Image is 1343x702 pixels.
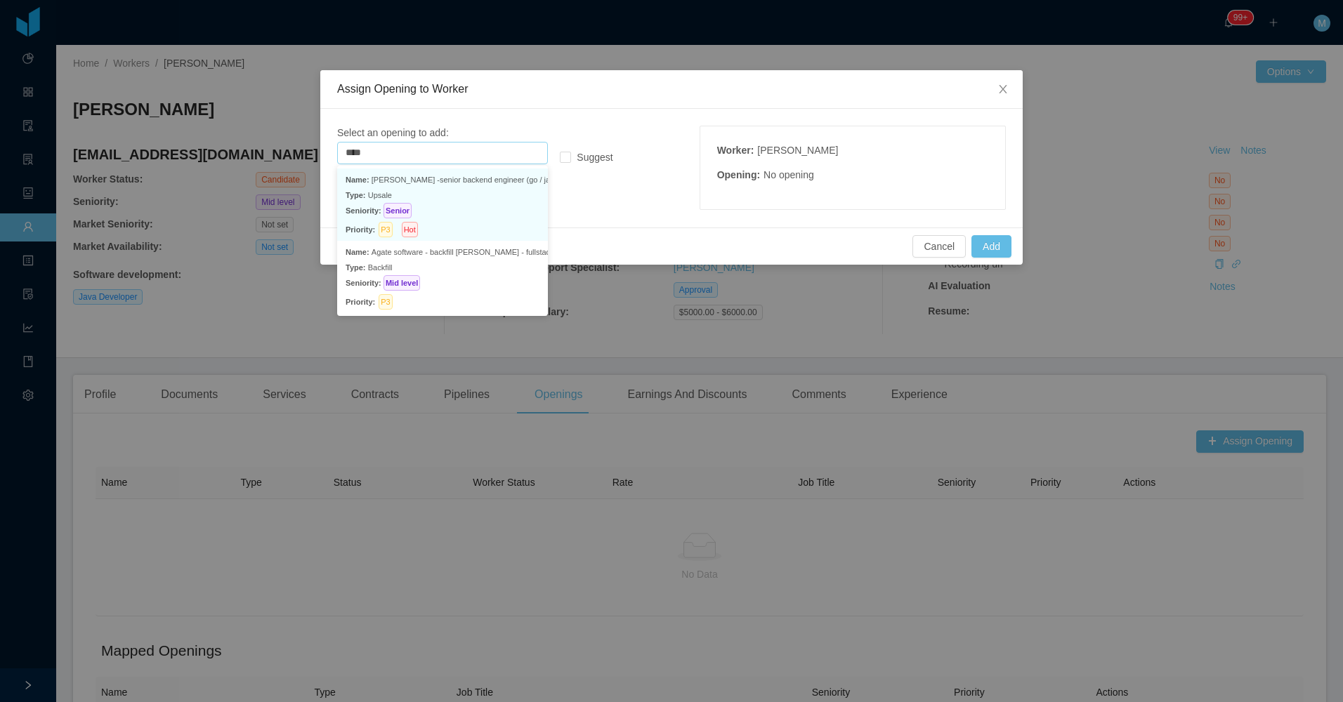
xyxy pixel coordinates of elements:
span: Suggest [571,152,618,163]
span: Name: [346,248,369,256]
span: P3 [379,222,392,237]
span: Priority: [346,294,375,310]
p: Agate software - backfill [PERSON_NAME] - fullstack engineer (.net/javascript) [346,244,539,260]
p: [PERSON_NAME] -senior backend engineer (go / java, [PERSON_NAME], distributed systems) [[PERSON_N... [346,172,539,187]
span: Hot [402,222,418,237]
div: Assign Opening to Worker [337,81,1006,97]
strong: Worker : [717,145,754,156]
button: Add [971,235,1011,258]
span: Type: [346,191,366,199]
i: icon: close [997,84,1009,95]
span: Seniority: [346,279,381,287]
span: Select an opening to add: [337,127,449,138]
span: Mid level [384,275,420,291]
span: Name: [346,175,369,184]
span: Type: [346,263,366,272]
span: Priority: [346,222,375,237]
span: No opening [764,169,814,180]
strong: Opening : [717,169,760,180]
p: Backfill [346,260,539,275]
button: Cancel [912,235,966,258]
span: Seniority: [346,206,381,215]
span: [PERSON_NAME] [757,145,838,156]
span: P3 [379,294,392,310]
button: Close [983,70,1023,110]
p: Upsale [346,187,539,203]
span: Senior [384,203,412,218]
